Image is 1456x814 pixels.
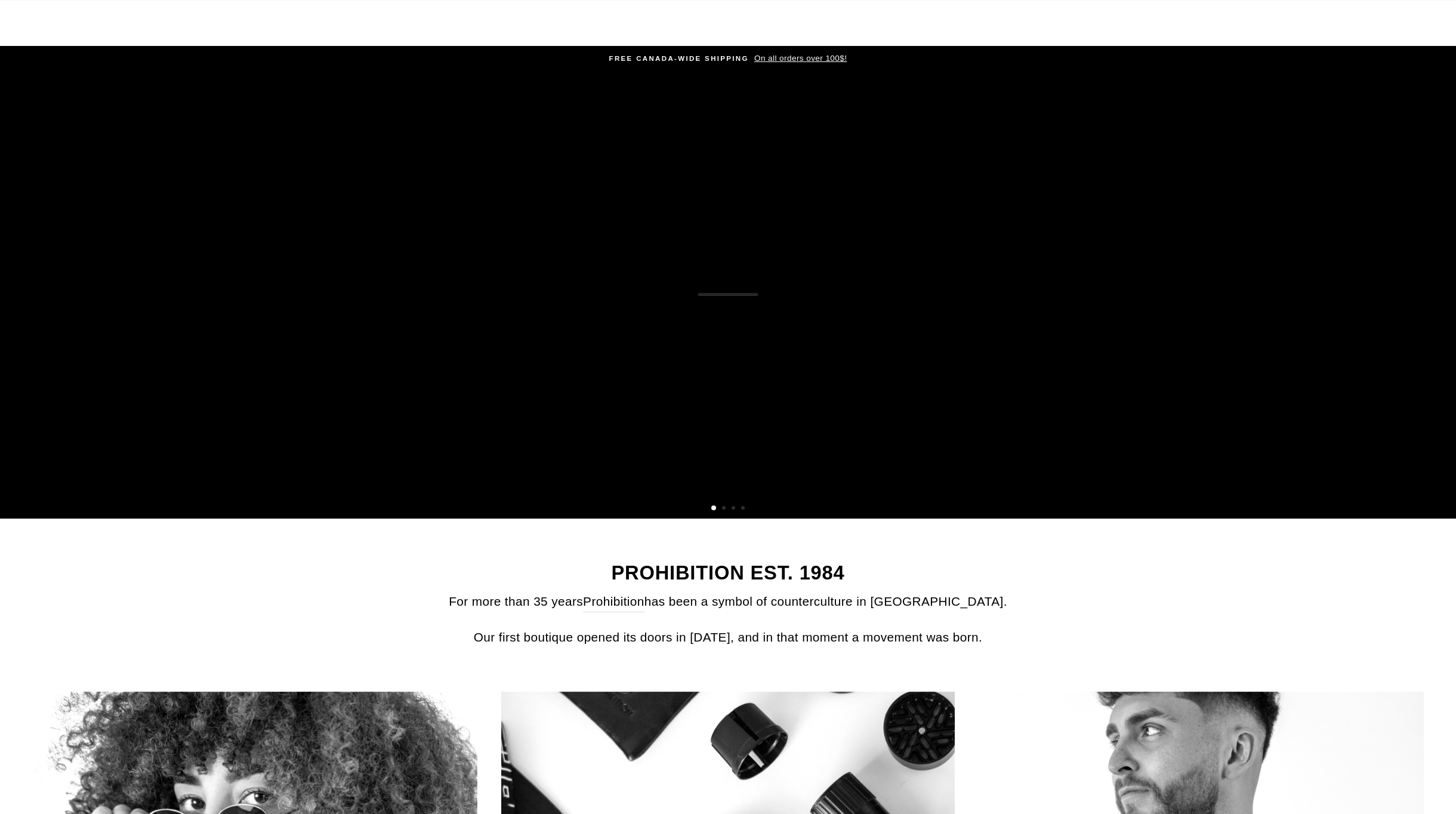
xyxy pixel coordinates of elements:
[304,563,1152,583] h2: PROHIBITION EST. 1984
[711,505,717,511] button: 1
[583,591,644,612] a: Prohibition
[304,591,1152,612] p: For more than 35 years has been a symbol of counterculture in [GEOGRAPHIC_DATA].
[307,52,1149,65] a: FREE CANADA-WIDE SHIPPING On all orders over 100$!
[609,55,749,62] span: FREE CANADA-WIDE SHIPPING
[722,506,728,512] button: 2
[741,506,747,512] button: 4
[751,54,847,63] span: On all orders over 100$!
[304,627,1152,647] p: Our first boutique opened its doors in [DATE], and in that moment a movement was born.
[732,506,738,512] button: 3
